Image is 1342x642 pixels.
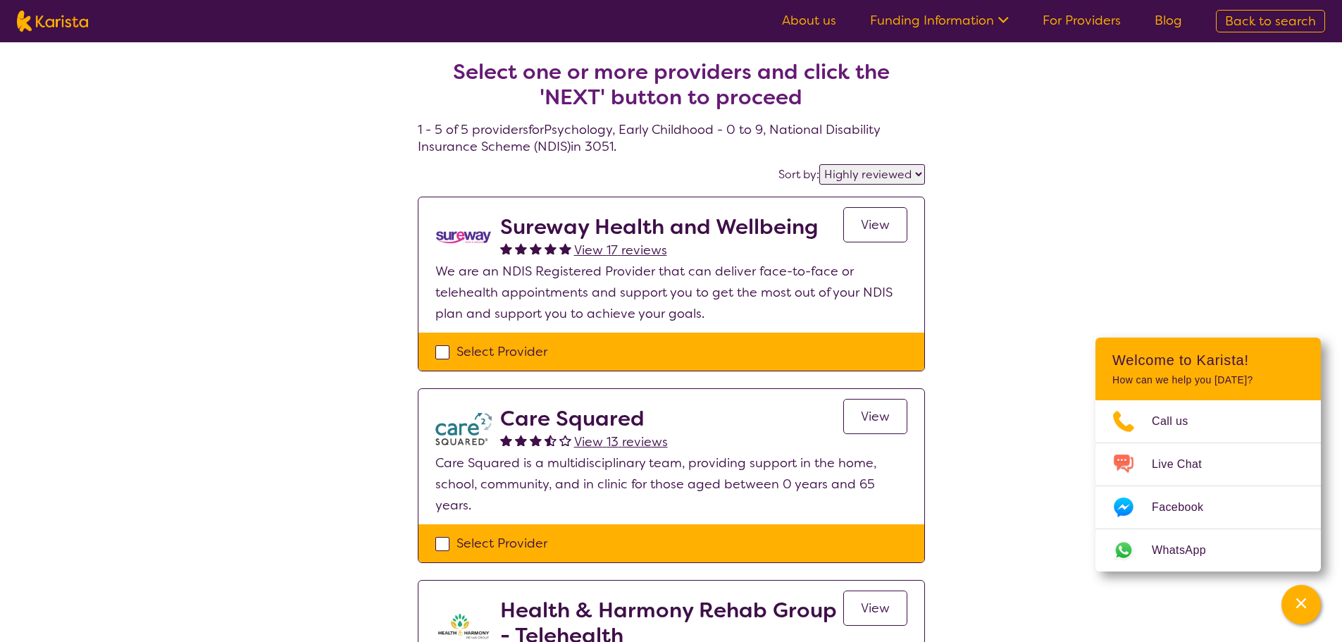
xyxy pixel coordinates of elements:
img: fullstar [530,434,542,446]
p: We are an NDIS Registered Provider that can deliver face-to-face or telehealth appointments and s... [435,261,907,324]
h4: 1 - 5 of 5 providers for Psychology , Early Childhood - 0 to 9 , National Disability Insurance Sc... [418,25,925,155]
a: Funding Information [870,12,1009,29]
span: View [861,600,890,617]
span: View [861,408,890,425]
h2: Select one or more providers and click the 'NEXT' button to proceed [435,59,908,110]
a: View [843,591,907,626]
img: fullstar [515,434,527,446]
label: Sort by: [778,167,819,182]
div: Channel Menu [1095,338,1321,572]
h2: Sureway Health and Wellbeing [500,214,818,240]
a: View [843,207,907,242]
p: How can we help you [DATE]? [1112,374,1304,386]
img: fullstar [545,242,557,254]
a: For Providers [1043,12,1121,29]
span: Back to search [1225,13,1316,30]
img: fullstar [500,242,512,254]
img: Karista logo [17,11,88,32]
a: About us [782,12,836,29]
span: Call us [1152,411,1205,432]
span: View 13 reviews [574,433,668,450]
img: nedi5p6dj3rboepxmyww.png [435,214,492,261]
ul: Choose channel [1095,400,1321,572]
span: WhatsApp [1152,540,1223,561]
span: View 17 reviews [574,242,667,259]
a: Web link opens in a new tab. [1095,529,1321,572]
span: View [861,216,890,233]
img: watfhvlxxexrmzu5ckj6.png [435,406,492,452]
h2: Welcome to Karista! [1112,352,1304,369]
a: View [843,399,907,434]
p: Care Squared is a multidisciplinary team, providing support in the home, school, community, and i... [435,452,907,516]
h2: Care Squared [500,406,668,431]
img: emptystar [559,434,571,446]
span: Live Chat [1152,454,1219,475]
img: fullstar [559,242,571,254]
img: halfstar [545,434,557,446]
a: Back to search [1216,10,1325,32]
a: Blog [1155,12,1182,29]
a: View 13 reviews [574,431,668,452]
img: fullstar [530,242,542,254]
span: Facebook [1152,497,1220,518]
img: fullstar [500,434,512,446]
a: View 17 reviews [574,240,667,261]
button: Channel Menu [1281,585,1321,624]
img: fullstar [515,242,527,254]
